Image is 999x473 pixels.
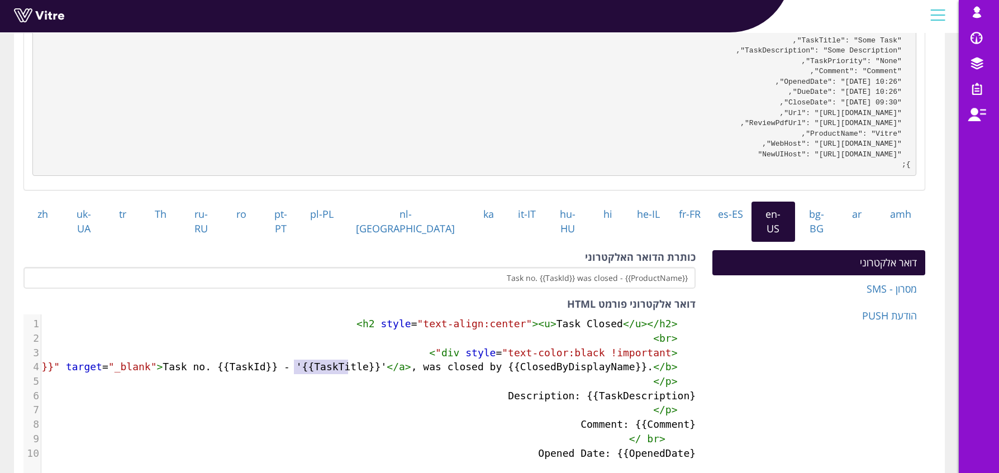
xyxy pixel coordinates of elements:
span: > [429,347,435,359]
a: ka [469,202,508,227]
div: 7 [23,403,41,417]
span: > [653,332,659,344]
div: 4 [23,360,41,374]
span: </ [623,318,635,329]
span: < [672,332,678,344]
span: h2 [363,318,375,329]
a: ru-RU [180,202,222,241]
a: הודעת PUSH [712,303,925,329]
span: < [672,347,678,359]
a: hi [589,202,627,227]
div: 5 [23,374,41,389]
div: 9 [23,432,41,446]
div: 2 [23,331,41,346]
label: כותרת הדואר האלקטרוני [585,250,696,265]
div: 10 [23,446,41,461]
a: pt-PT [260,202,302,241]
a: ro [222,202,261,227]
span: div [441,347,460,359]
span: br [647,433,659,445]
a: he-IL [627,202,670,227]
span: > [550,318,556,329]
a: hu-HU [546,202,590,241]
span: a [399,361,405,372]
span: = [429,347,702,359]
span: p [665,404,672,415]
div: 8 [23,417,41,432]
span: < [672,361,678,372]
span: > [157,361,163,372]
a: zh [23,202,63,227]
a: מסרון - SMS [712,276,925,302]
a: amh [876,202,926,227]
a: ar [838,202,876,227]
span: style [380,318,411,329]
span: < [672,404,678,415]
a: en-US [751,202,795,241]
div: 3 [23,346,41,360]
span: < [672,375,678,387]
a: es-ES [710,202,752,227]
label: דואר אלקטרוני פורמט HTML [567,297,696,312]
span: b [665,361,672,372]
span: Description: {{TaskDescription}} [508,390,702,402]
a: דואר אלקטרוני [712,250,925,276]
span: /> [653,404,665,415]
a: it-IT [508,202,546,227]
span: < [672,318,678,329]
a: uk-UA [63,202,106,241]
a: fr-FR [670,202,710,227]
a: tr [105,202,141,227]
span: = Task Closed [356,318,702,329]
span: </ [653,361,665,372]
span: p [665,375,672,387]
span: /> [653,375,665,387]
a: nl-[GEOGRAPHIC_DATA] [342,202,469,241]
span: u [635,318,641,329]
span: Comment: {{Comment}} [581,418,702,430]
span: br [659,332,672,344]
span: > [356,318,363,329]
span: < [659,433,665,445]
span: </ [387,361,399,372]
span: "text-color:black !important" [435,347,672,359]
div: 1 [23,317,41,331]
div: 6 [23,389,41,403]
span: > [405,361,411,372]
span: Opened Date: {{OpenedDate}} [538,447,702,459]
span: u [544,318,550,329]
a: Th [141,202,181,227]
a: pl-PL [302,202,342,227]
span: h2 [659,318,672,329]
span: style [465,347,496,359]
a: bg-BG [795,202,839,241]
span: ></ [641,318,660,329]
span: "_blank" [108,361,157,372]
span: target [66,361,102,372]
span: >< [532,318,544,329]
span: /> [629,433,641,445]
span: "text-align:center" [417,318,532,329]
